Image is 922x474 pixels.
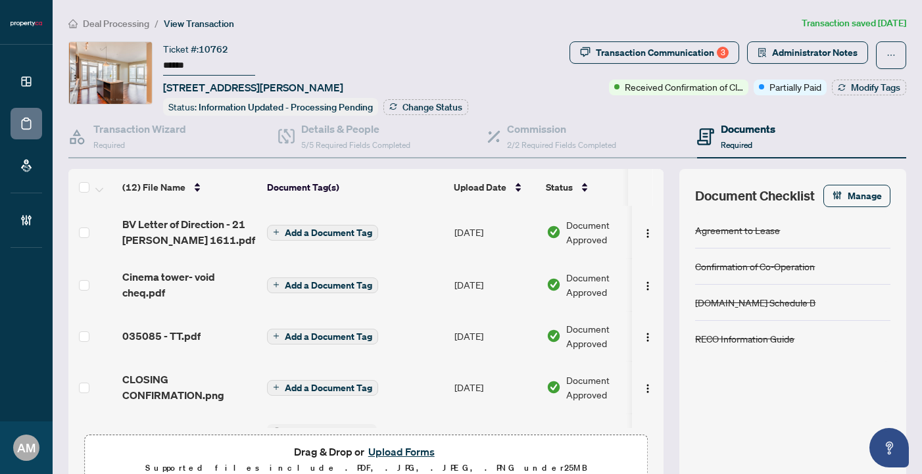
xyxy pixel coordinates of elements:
button: Add a Document Tag [267,380,378,396]
span: (12) File Name [122,180,185,195]
img: Logo [643,332,653,343]
button: Manage [823,185,890,207]
img: Logo [643,281,653,291]
span: V2 ATL 21 [PERSON_NAME] St 1611.pdf [122,426,256,458]
span: Status [546,180,573,195]
button: Logo [637,274,658,295]
span: Document Approved [566,218,648,247]
div: Ticket #: [163,41,228,57]
span: 2/2 Required Fields Completed [507,140,616,150]
img: Document Status [546,277,561,292]
button: Logo [637,222,658,243]
span: Upload Date [454,180,506,195]
span: Document Approved [566,270,648,299]
button: Modify Tags [832,80,906,95]
img: logo [11,20,42,28]
h4: Transaction Wizard [93,121,186,137]
img: Status Icon [267,424,281,438]
div: Status: [163,98,378,116]
td: [DATE] [449,361,541,414]
span: BV Letter of Direction - 21 [PERSON_NAME] 1611.pdf [122,216,256,248]
button: Logo [637,377,658,398]
span: 10762 [199,43,228,55]
span: CLOSING CONFIRMATION.png [122,371,256,403]
span: Modify Tags [851,83,900,92]
span: [STREET_ADDRESS][PERSON_NAME] [163,80,343,95]
th: (12) File Name [117,169,262,206]
span: 5/5 Required Fields Completed [301,140,410,150]
td: [DATE] [449,258,541,311]
button: Add a Document Tag [267,277,378,293]
h4: Commission [507,121,616,137]
img: IMG-C12380192_1.jpg [69,42,152,104]
span: Information Updated - Processing Pending [199,101,373,113]
span: plus [273,229,279,235]
button: Upload Forms [364,443,439,460]
span: Add a Document Tag [285,281,372,290]
span: Received Confirmation of Closing [625,80,743,94]
td: [DATE] [449,206,541,258]
span: solution [758,48,767,57]
span: Manage [848,185,882,206]
button: Add a Document Tag [267,327,378,344]
img: Logo [643,228,653,239]
button: Administrator Notes [747,41,868,64]
div: Agreement to Lease [695,223,780,237]
div: RECO Information Guide [695,331,794,346]
span: plus [273,281,279,288]
span: Partially Paid [769,80,821,94]
article: Transaction saved [DATE] [802,16,906,31]
div: Transaction Communication [596,42,729,63]
span: ellipsis [886,51,896,60]
button: Transaction Communication3 [570,41,739,64]
th: Document Tag(s) [262,169,449,206]
span: Administrator Notes [772,42,858,63]
span: plus [273,333,279,339]
img: Logo [643,383,653,394]
div: 3 [717,47,729,59]
td: [DATE] [449,414,541,470]
button: Add a Document Tag [267,379,378,396]
button: Add a Document Tag [267,329,378,344]
div: [DOMAIN_NAME] Schedule B [695,295,815,310]
td: [DATE] [449,311,541,361]
span: Document Approved [566,321,648,350]
span: View Transaction [164,18,234,30]
button: Logo [637,325,658,346]
button: Status IconAgreement to Lease [267,424,377,460]
span: AM [17,438,36,457]
span: plus [273,384,279,391]
img: Document Status [546,329,561,343]
span: 035085 - TT.pdf [122,328,201,344]
span: home [68,19,78,28]
span: Document Approved [566,427,648,456]
span: Agreement to Lease [281,424,377,438]
span: Add a Document Tag [285,383,372,392]
th: Status [541,169,652,206]
img: Document Status [546,225,561,239]
span: Add a Document Tag [285,332,372,341]
button: Add a Document Tag [267,276,378,293]
button: Change Status [383,99,468,115]
span: Cinema tower- void cheq.pdf [122,269,256,300]
span: Add a Document Tag [285,228,372,237]
h4: Details & People [301,121,410,137]
span: Drag & Drop or [294,443,439,460]
button: Open asap [869,428,909,467]
span: Document Approved [566,373,648,402]
span: Document Checklist [695,187,815,205]
span: Required [93,140,125,150]
img: Document Status [546,380,561,394]
button: Add a Document Tag [267,225,378,241]
span: Required [721,140,752,150]
h4: Documents [721,121,775,137]
li: / [155,16,158,31]
div: Confirmation of Co-Operation [695,259,815,273]
th: Upload Date [449,169,541,206]
button: Add a Document Tag [267,224,378,241]
span: Change Status [402,103,462,112]
span: Deal Processing [83,18,149,30]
